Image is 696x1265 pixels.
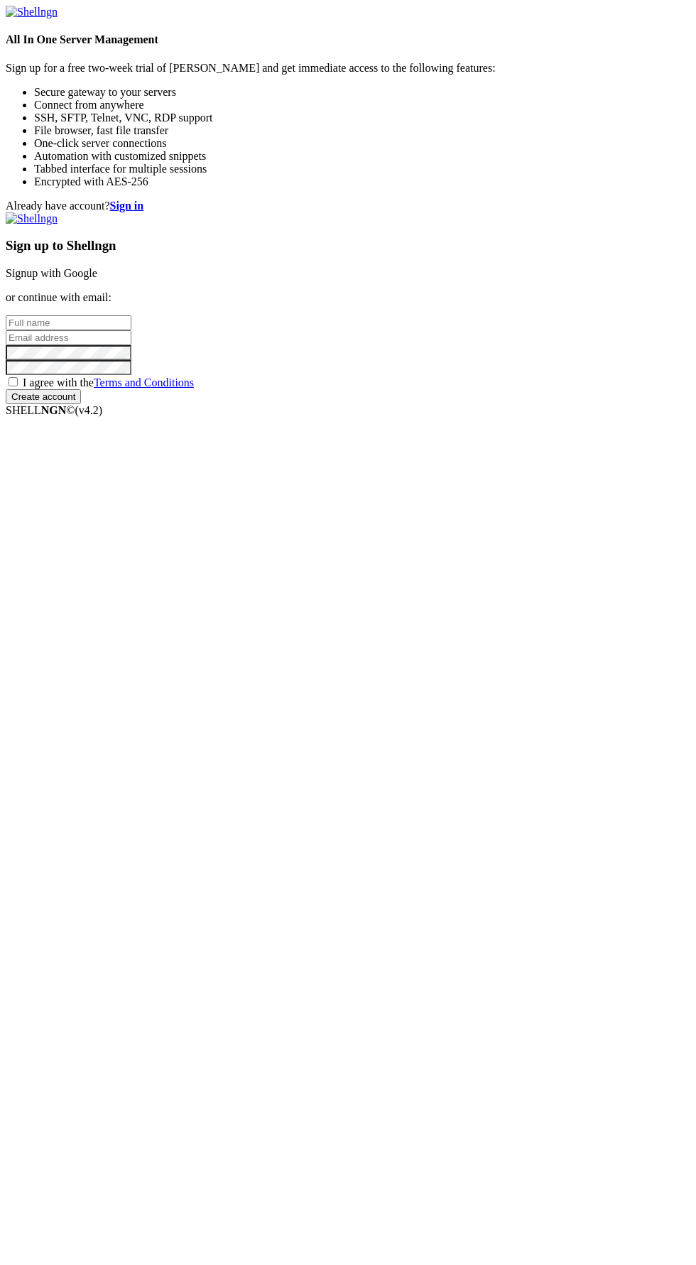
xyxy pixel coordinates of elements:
a: Signup with Google [6,267,97,279]
li: One-click server connections [34,137,690,150]
div: Already have account? [6,200,690,212]
li: Automation with customized snippets [34,150,690,163]
li: SSH, SFTP, Telnet, VNC, RDP support [34,112,690,124]
p: Sign up for a free two-week trial of [PERSON_NAME] and get immediate access to the following feat... [6,62,690,75]
li: Secure gateway to your servers [34,86,690,99]
input: Email address [6,330,131,345]
img: Shellngn [6,212,58,225]
span: I agree with the [23,376,194,389]
input: Full name [6,315,131,330]
a: Terms and Conditions [94,376,194,389]
input: Create account [6,389,81,404]
a: Sign in [110,200,144,212]
li: Tabbed interface for multiple sessions [34,163,690,175]
li: File browser, fast file transfer [34,124,690,137]
input: I agree with theTerms and Conditions [9,377,18,386]
li: Encrypted with AES-256 [34,175,690,188]
p: or continue with email: [6,291,690,304]
img: Shellngn [6,6,58,18]
h3: Sign up to Shellngn [6,238,690,254]
span: SHELL © [6,404,102,416]
span: 4.2.0 [75,404,103,416]
h4: All In One Server Management [6,33,690,46]
b: NGN [41,404,67,416]
li: Connect from anywhere [34,99,690,112]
